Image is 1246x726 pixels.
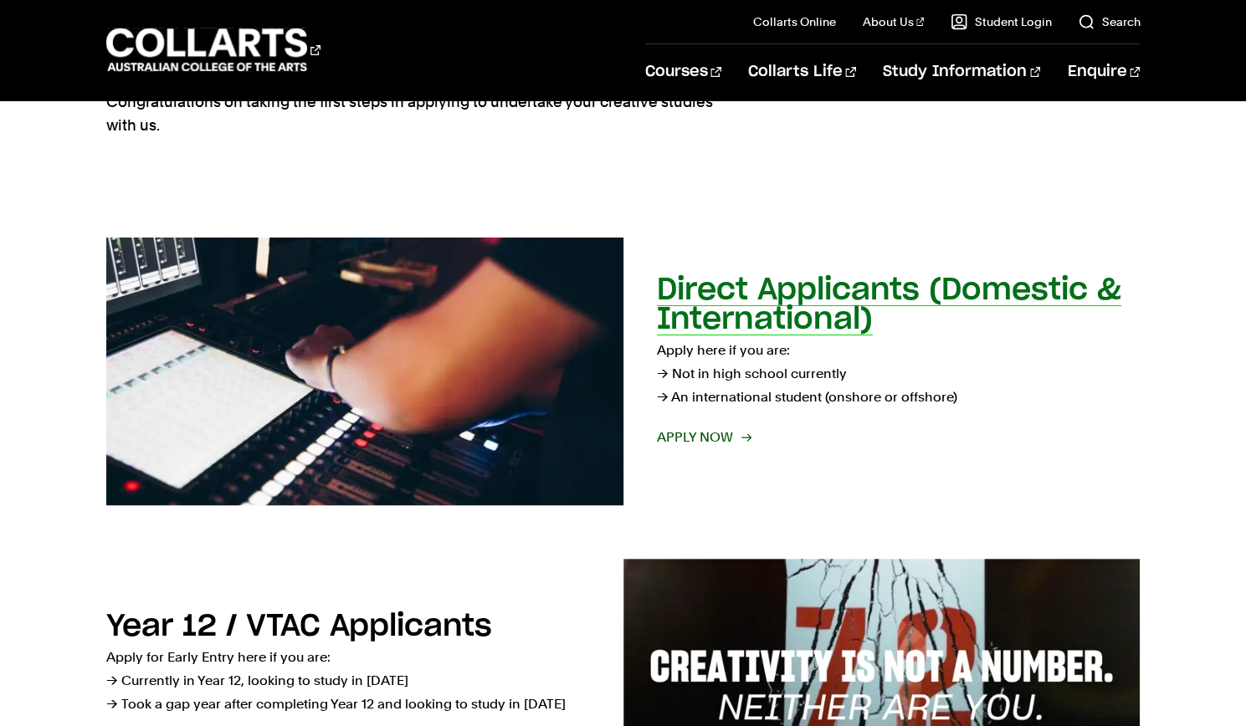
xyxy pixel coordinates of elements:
[106,611,492,642] h2: Year 12 / VTAC Applicants
[106,646,590,716] p: Apply for Early Entry here if you are: → Currently in Year 12, looking to study in [DATE] → Took ...
[657,426,750,449] span: Apply now
[657,275,1121,335] h2: Direct Applicants (Domestic & International)
[1067,44,1140,100] a: Enquire
[645,44,721,100] a: Courses
[1078,13,1140,30] a: Search
[657,339,1141,409] p: Apply here if you are: → Not in high school currently → An international student (onshore or offs...
[106,26,320,74] div: Go to homepage
[753,13,836,30] a: Collarts Online
[951,13,1051,30] a: Student Login
[106,90,717,137] p: Congratulations on taking the first steps in applying to undertake your creative studies with us.
[106,238,1141,505] a: Direct Applicants (Domestic & International) Apply here if you are:→ Not in high school currently...
[748,44,856,100] a: Collarts Life
[883,44,1040,100] a: Study Information
[863,13,925,30] a: About Us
